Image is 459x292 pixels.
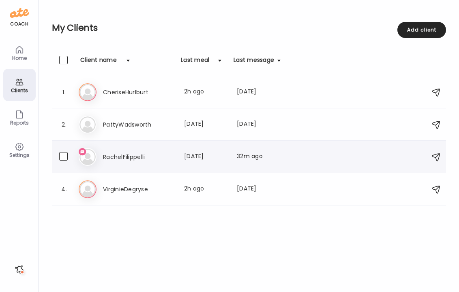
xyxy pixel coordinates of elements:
img: ate [10,6,29,19]
div: 2h ago [184,184,227,194]
div: [DATE] [237,120,281,129]
div: [DATE] [184,120,227,129]
div: coach [10,21,28,28]
div: Last message [234,56,274,69]
h2: My Clients [52,22,446,34]
div: 2. [59,120,69,129]
div: Client name [80,56,117,69]
div: Settings [5,152,34,158]
h3: RachelFilippelli [103,152,174,162]
h3: PattyWadsworth [103,120,174,129]
div: Add client [397,22,446,38]
div: Last meal [181,56,209,69]
h3: CheriseHurlburt [103,87,174,97]
div: [DATE] [184,152,227,162]
div: 32m ago [237,152,281,162]
div: [DATE] [237,87,281,97]
div: Home [5,55,34,61]
div: Clients [5,88,34,93]
div: 4. [59,184,69,194]
h3: VirginieDegryse [103,184,174,194]
div: Reports [5,120,34,125]
div: 1. [59,87,69,97]
div: [DATE] [237,184,281,194]
div: 2h ago [184,87,227,97]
